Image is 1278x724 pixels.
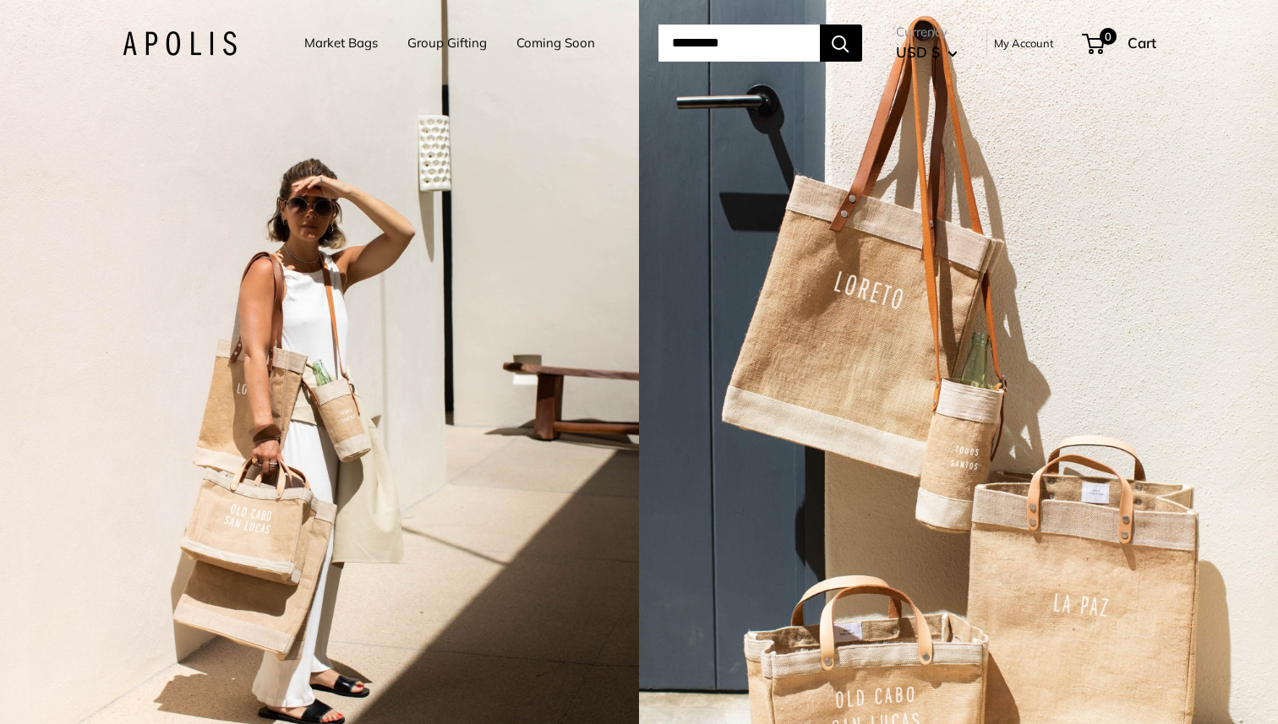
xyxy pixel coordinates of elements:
[896,20,958,44] span: Currency
[658,24,820,62] input: Search...
[994,33,1054,53] a: My Account
[820,24,862,62] button: Search
[516,31,595,55] a: Coming Soon
[896,43,940,61] span: USD $
[407,31,487,55] a: Group Gifting
[1099,28,1116,45] span: 0
[1084,30,1156,57] a: 0 Cart
[1128,34,1156,52] span: Cart
[896,39,958,66] button: USD $
[123,31,237,56] img: Apolis
[304,31,378,55] a: Market Bags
